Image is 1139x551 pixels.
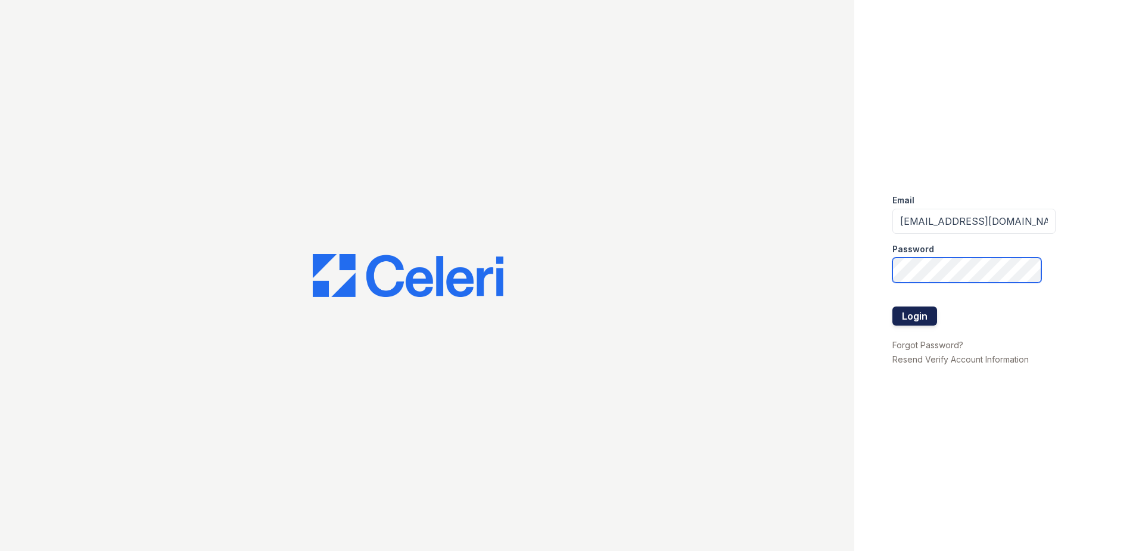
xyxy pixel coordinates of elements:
[892,340,963,350] a: Forgot Password?
[313,254,503,297] img: CE_Logo_Blue-a8612792a0a2168367f1c8372b55b34899dd931a85d93a1a3d3e32e68fde9ad4.png
[892,243,934,255] label: Password
[892,194,914,206] label: Email
[892,354,1029,364] a: Resend Verify Account Information
[892,307,937,326] button: Login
